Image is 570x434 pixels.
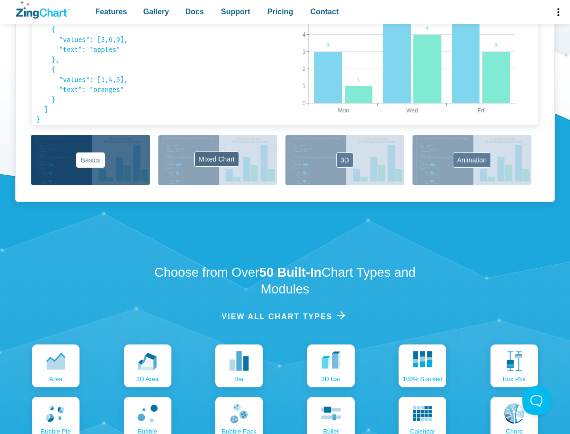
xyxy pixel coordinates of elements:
[146,264,424,298] h2: Choose from Over Chart Types and Modules
[307,344,355,387] a: 3D bar
[215,344,263,387] a: bar
[158,135,277,185] button: Mixed Chart
[399,344,446,387] a: 100% Stacked
[31,135,150,185] button: Basics
[402,376,442,382] span: 100% Stacked
[95,5,127,18] span: Features
[136,376,159,382] span: 3D area
[260,265,322,280] strong: 50 Built-In
[495,42,498,48] tspan: 3
[143,5,169,18] span: Gallery
[490,344,538,387] a: box plot
[234,376,244,382] span: bar
[503,376,526,382] span: box plot
[412,135,531,185] button: Animation
[221,5,250,18] span: Support
[32,344,80,387] a: area
[267,5,293,18] span: Pricing
[310,5,339,18] span: Contact
[522,386,551,415] iframe: Toggle Customer Support
[124,344,171,387] a: 3D area
[321,376,340,382] span: 3D bar
[49,376,62,382] span: area
[185,5,204,18] span: Docs
[222,310,349,323] a: View all chart Types
[285,135,404,185] button: 3D
[16,1,70,19] a: ZingChart Logo. Click to return to the homepage
[222,310,333,323] span: View all chart Types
